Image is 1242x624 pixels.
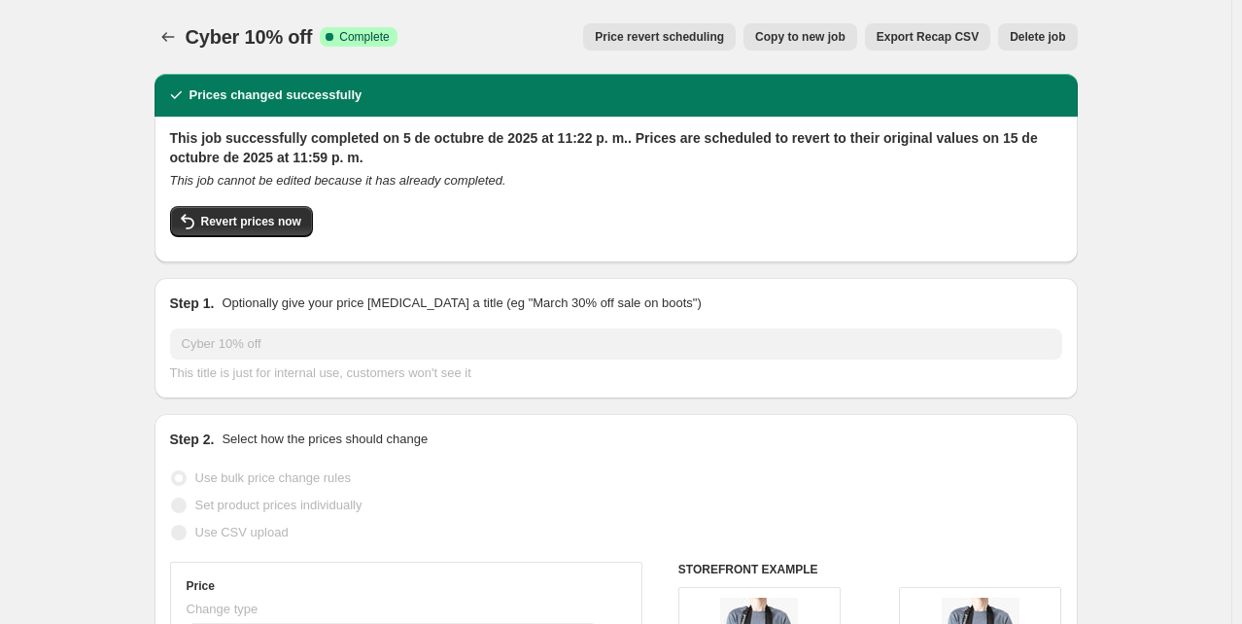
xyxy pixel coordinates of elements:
h2: Prices changed successfully [190,86,362,105]
span: Set product prices individually [195,498,362,512]
p: Select how the prices should change [222,430,428,449]
p: Optionally give your price [MEDICAL_DATA] a title (eg "March 30% off sale on boots") [222,294,701,313]
h2: Step 1. [170,294,215,313]
span: Revert prices now [201,214,301,229]
span: This title is just for internal use, customers won't see it [170,365,471,380]
span: Use bulk price change rules [195,470,351,485]
button: Price change jobs [155,23,182,51]
span: Copy to new job [755,29,845,45]
button: Copy to new job [743,23,857,51]
button: Export Recap CSV [865,23,990,51]
span: Change type [187,602,259,616]
h3: Price [187,578,215,594]
h2: This job successfully completed on 5 de octubre de 2025 at 11:22 p. m.. Prices are scheduled to r... [170,128,1062,167]
span: Cyber 10% off [186,26,313,48]
i: This job cannot be edited because it has already completed. [170,173,506,188]
button: Price revert scheduling [583,23,736,51]
span: Price revert scheduling [595,29,724,45]
h6: STOREFRONT EXAMPLE [678,562,1062,577]
span: Export Recap CSV [877,29,979,45]
button: Delete job [998,23,1077,51]
input: 30% off holiday sale [170,329,1062,360]
h2: Step 2. [170,430,215,449]
span: Delete job [1010,29,1065,45]
button: Revert prices now [170,206,313,237]
span: Use CSV upload [195,525,289,539]
span: Complete [339,29,389,45]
